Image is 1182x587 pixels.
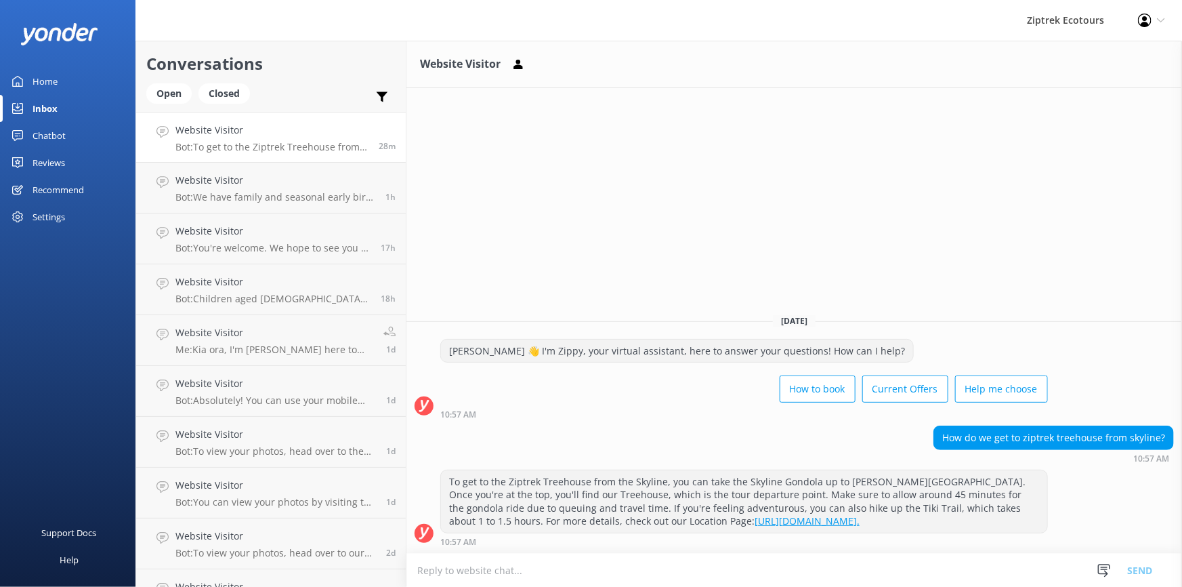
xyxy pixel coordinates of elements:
p: Bot: You're welcome. We hope to see you at Ziptrek Ecotours soon! [175,242,371,254]
span: Sep 29 2025 10:57am (UTC +13:00) Pacific/Auckland [379,140,396,152]
a: Website VisitorBot:Children aged [DEMOGRAPHIC_DATA] need to be accompanied by an adult on our tou... [136,264,406,315]
h4: Website Visitor [175,529,376,544]
p: Me: Kia ora, I'm [PERSON_NAME] here to help from Guest Services! During the peak period, we have ... [175,344,373,356]
div: Sep 29 2025 10:57am (UTC +13:00) Pacific/Auckland [933,453,1174,463]
h4: Website Visitor [175,123,368,138]
div: Sep 29 2025 10:57am (UTC +13:00) Pacific/Auckland [440,409,1048,419]
div: [PERSON_NAME] 👋 I'm Zippy, your virtual assistant, here to answer your questions! How can I help? [441,340,913,363]
a: Website VisitorBot:Absolutely! You can use your mobile phone on all ziplines except for the 6th z... [136,366,406,417]
a: [URL][DOMAIN_NAME]. [755,514,860,527]
h2: Conversations [146,51,396,77]
a: Website VisitorBot:We have family and seasonal early bird discounts available! These offers can c... [136,163,406,214]
button: Help me choose [955,376,1048,403]
button: How to book [780,376,856,403]
img: yonder-white-logo.png [20,23,98,45]
span: Sep 27 2025 01:11pm (UTC +13:00) Pacific/Auckland [386,445,396,457]
a: Closed [198,85,257,100]
div: Open [146,83,192,104]
div: Closed [198,83,250,104]
div: Help [60,546,79,573]
span: Sep 28 2025 09:58am (UTC +13:00) Pacific/Auckland [386,344,396,355]
h4: Website Visitor [175,427,376,442]
p: Bot: Absolutely! You can use your mobile phone on all ziplines except for the 6th zipline, as lon... [175,394,376,407]
div: Home [33,68,58,95]
p: Bot: We have family and seasonal early bird discounts available! These offers can change througho... [175,191,375,203]
a: Open [146,85,198,100]
p: Bot: You can view your photos by visiting the My Photos Page on our website and selecting the exa... [175,496,376,508]
a: Website VisitorMe:Kia ora, I'm [PERSON_NAME] here to help from Guest Services! During the peak pe... [136,315,406,366]
a: Website VisitorBot:To view your photos, head over to the My Photos Page on our website and select... [136,417,406,468]
p: Bot: To view your photos, head over to the My Photos Page on our website and select the exact dat... [175,445,376,458]
div: Settings [33,203,65,230]
h3: Website Visitor [420,56,501,73]
div: Support Docs [42,519,97,546]
div: Recommend [33,176,84,203]
button: Current Offers [862,376,948,403]
h4: Website Visitor [175,224,371,239]
span: Sep 27 2025 07:01pm (UTC +13:00) Pacific/Auckland [386,394,396,406]
strong: 10:57 AM [440,538,476,546]
strong: 10:57 AM [440,411,476,419]
span: Sep 28 2025 06:13pm (UTC +13:00) Pacific/Auckland [381,242,396,254]
h4: Website Visitor [175,275,371,289]
div: Chatbot [33,122,66,149]
div: Inbox [33,95,58,122]
h4: Website Visitor [175,478,376,493]
a: Website VisitorBot:You're welcome. We hope to see you at Ziptrek Ecotours soon!17h [136,214,406,264]
div: How do we get to ziptrek treehouse from skyline? [934,426,1173,449]
div: To get to the Ziptrek Treehouse from the Skyline, you can take the Skyline Gondola up to [PERSON_... [441,470,1047,533]
h4: Website Visitor [175,325,373,340]
strong: 10:57 AM [1133,455,1169,463]
span: Sep 28 2025 05:12pm (UTC +13:00) Pacific/Auckland [381,293,396,304]
span: [DATE] [773,315,816,327]
div: Reviews [33,149,65,176]
a: Website VisitorBot:To view your photos, head over to our My Photos Page at [URL][DOMAIN_NAME] and... [136,519,406,569]
span: Sep 29 2025 09:35am (UTC +13:00) Pacific/Auckland [385,191,396,203]
p: Bot: Children aged [DEMOGRAPHIC_DATA] need to be accompanied by an adult on our tours. Anyone age... [175,293,371,305]
p: Bot: To view your photos, head over to our My Photos Page at [URL][DOMAIN_NAME] and select the ex... [175,547,376,559]
h4: Website Visitor [175,376,376,391]
a: Website VisitorBot:You can view your photos by visiting the My Photos Page on our website and sel... [136,468,406,519]
div: Sep 29 2025 10:57am (UTC +13:00) Pacific/Auckland [440,537,1048,546]
a: Website VisitorBot:To get to the Ziptrek Treehouse from the Skyline, you can take the Skyline Gon... [136,112,406,163]
h4: Website Visitor [175,173,375,188]
p: Bot: To get to the Ziptrek Treehouse from the Skyline, you can take the Skyline Gondola up to [PE... [175,141,368,153]
span: Sep 27 2025 01:09pm (UTC +13:00) Pacific/Auckland [386,496,396,508]
span: Sep 26 2025 05:28pm (UTC +13:00) Pacific/Auckland [386,547,396,559]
